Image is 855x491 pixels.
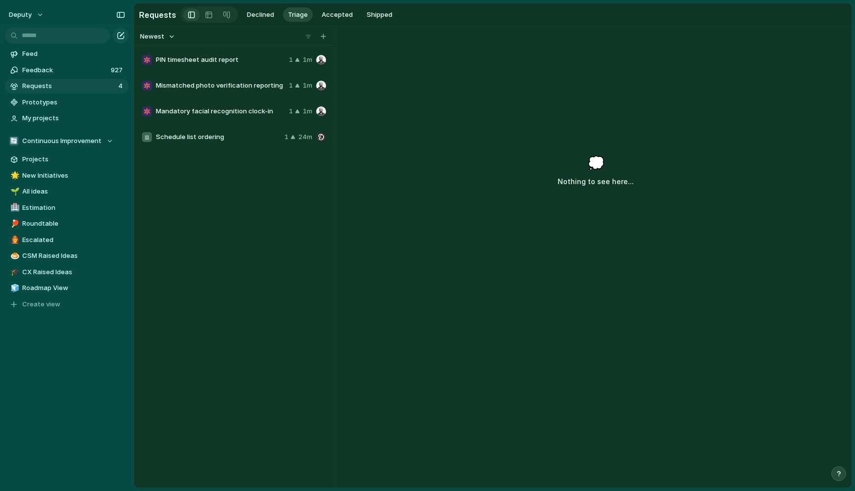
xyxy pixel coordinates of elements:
[10,266,17,278] div: 🎓
[10,218,17,230] div: 🏓
[303,81,312,91] span: 1m
[283,7,313,22] button: Triage
[322,10,353,20] span: Accepted
[9,136,19,146] div: 🔄
[22,235,125,245] span: Escalated
[5,265,129,280] a: 🎓CX Raised Ideas
[5,79,129,94] a: Requests4
[362,7,397,22] button: Shipped
[5,233,129,247] a: 👨‍🚒Escalated
[22,113,125,123] span: My projects
[10,234,17,245] div: 👨‍🚒
[22,171,125,181] span: New Initiatives
[9,251,19,261] button: 🍮
[22,136,101,146] span: Continuous Improvement
[156,81,285,91] span: Mismatched photo verification reporting
[156,132,281,142] span: Schedule list ordering
[5,248,129,263] a: 🍮CSM Raised Ideas
[9,10,32,20] span: deputy
[22,81,115,91] span: Requests
[5,152,129,167] a: Projects
[139,9,176,21] h2: Requests
[4,7,49,23] button: deputy
[156,106,285,116] span: Mandatory facial recognition clock-in
[367,10,392,20] span: Shipped
[9,283,19,293] button: 🧊
[9,267,19,277] button: 🎓
[5,111,129,126] a: My projects
[285,132,288,142] span: 1
[289,106,293,116] span: 1
[9,203,19,213] button: 🏥
[5,216,129,231] a: 🏓Roundtable
[156,55,285,65] span: PIN timesheet audit report
[9,235,19,245] button: 👨‍🚒
[10,170,17,181] div: 🌟
[5,281,129,295] a: 🧊Roadmap View
[289,81,293,91] span: 1
[303,106,312,116] span: 1m
[9,171,19,181] button: 🌟
[289,55,293,65] span: 1
[139,30,177,43] button: Newest
[22,267,125,277] span: CX Raised Ideas
[10,250,17,262] div: 🍮
[558,176,634,188] h3: Nothing to see here...
[5,47,129,61] a: Feed
[9,219,19,229] button: 🏓
[317,7,358,22] button: Accepted
[5,95,129,110] a: Prototypes
[22,187,125,196] span: All ideas
[5,134,129,148] button: 🔄Continuous Improvement
[22,203,125,213] span: Estimation
[22,154,125,164] span: Projects
[247,10,274,20] span: Declined
[10,186,17,197] div: 🌱
[298,132,312,142] span: 24m
[22,299,60,309] span: Create view
[22,251,125,261] span: CSM Raised Ideas
[22,98,125,107] span: Prototypes
[10,202,17,213] div: 🏥
[5,200,129,215] a: 🏥Estimation
[118,81,125,91] span: 4
[5,168,129,183] a: 🌟New Initiatives
[22,49,125,59] span: Feed
[10,283,17,294] div: 🧊
[5,297,129,312] button: Create view
[242,7,279,22] button: Declined
[22,219,125,229] span: Roundtable
[303,55,312,65] span: 1m
[288,10,308,20] span: Triage
[9,187,19,196] button: 🌱
[111,65,125,75] span: 927
[22,65,108,75] span: Feedback
[587,153,605,174] span: 💭
[5,184,129,199] a: 🌱All ideas
[140,32,164,42] span: Newest
[5,63,129,78] a: Feedback927
[22,283,125,293] span: Roadmap View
